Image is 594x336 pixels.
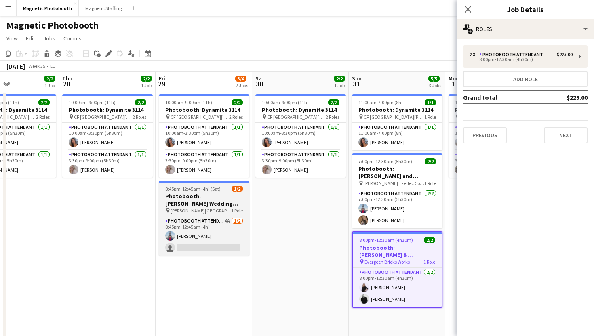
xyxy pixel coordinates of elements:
[428,76,440,82] span: 5/5
[159,181,249,256] app-job-card: 8:45pm-12:45am (4h) (Sat)1/2Photobooth: [PERSON_NAME] Wedding (3134) [PERSON_NAME][GEOGRAPHIC_DAT...
[449,106,539,113] h3: Photobooth: Dynamite 3114
[424,237,435,243] span: 2/2
[171,208,231,214] span: [PERSON_NAME][GEOGRAPHIC_DATA]
[328,99,339,105] span: 2/2
[424,114,436,120] span: 1 Role
[38,99,50,105] span: 2/2
[364,180,424,186] span: [PERSON_NAME] Tzedec Congregation
[255,94,346,178] app-job-card: 10:00am-9:00pm (11h)2/2Photobooth: Dynamite 3114 CF [GEOGRAPHIC_DATA][PERSON_NAME]2 RolesPhotoboo...
[26,35,35,42] span: Edit
[236,82,248,88] div: 2 Jobs
[479,52,546,57] div: Photobooth Attendant
[423,259,435,265] span: 1 Role
[544,127,588,143] button: Next
[44,82,55,88] div: 1 Job
[43,35,55,42] span: Jobs
[62,106,153,113] h3: Photobooth: Dynamite 3114
[255,75,264,82] span: Sat
[133,114,146,120] span: 2 Roles
[6,19,99,31] h1: Magnetic Photobooth
[69,99,116,105] span: 10:00am-9:00pm (11h)
[141,82,152,88] div: 1 Job
[352,231,442,308] app-job-card: 8:00pm-12:30am (4h30m) (Mon)2/2Photobooth: [PERSON_NAME] & [PERSON_NAME]'s Wedding 2881 Evergeen ...
[40,33,59,44] a: Jobs
[352,165,442,180] h3: Photobooth: [PERSON_NAME] and [PERSON_NAME]'s Wedding
[359,237,424,243] span: 8:00pm-12:30am (4h30m) (Mon)
[352,153,442,228] app-job-card: 7:00pm-12:30am (5h30m) (Mon)2/2Photobooth: [PERSON_NAME] and [PERSON_NAME]'s Wedding [PERSON_NAME...
[6,35,18,42] span: View
[424,180,436,186] span: 1 Role
[74,114,133,120] span: CF [GEOGRAPHIC_DATA][PERSON_NAME]
[62,123,153,150] app-card-role: Photobooth Attendant1/110:00am-3:30pm (5h30m)[PERSON_NAME]
[232,186,243,192] span: 1/2
[158,79,165,88] span: 29
[326,114,339,120] span: 2 Roles
[235,76,246,82] span: 3/4
[232,99,243,105] span: 2/2
[50,63,59,69] div: EDT
[429,82,441,88] div: 3 Jobs
[267,114,326,120] span: CF [GEOGRAPHIC_DATA][PERSON_NAME]
[455,99,502,105] span: 10:00am-9:00pm (11h)
[470,57,573,61] div: 8:00pm-12:30am (4h30m)
[449,150,539,178] app-card-role: Photobooth Attendant1/13:30pm-9:00pm (5h30m)[PERSON_NAME]
[358,99,403,105] span: 11:00am-7:00pm (8h)
[351,79,362,88] span: 31
[449,94,539,178] app-job-card: 10:00am-9:00pm (11h)2/2Photobooth: Dynamite 3114 CF [GEOGRAPHIC_DATA][PERSON_NAME]2 RolesPhotoboo...
[17,0,79,16] button: Magnetic Photobooth
[425,99,436,105] span: 1/1
[449,75,459,82] span: Mon
[60,33,85,44] a: Comms
[463,71,588,87] button: Add role
[449,123,539,150] app-card-role: Photobooth Attendant1/110:00am-3:30pm (5h30m)[PERSON_NAME]
[457,4,594,15] h3: Job Details
[358,158,425,164] span: 7:00pm-12:30am (5h30m) (Mon)
[262,99,309,105] span: 10:00am-9:00pm (11h)
[352,94,442,150] div: 11:00am-7:00pm (8h)1/1Photobooth: Dynamite 3114 CF [GEOGRAPHIC_DATA][PERSON_NAME]1 RolePhotobooth...
[62,94,153,178] app-job-card: 10:00am-9:00pm (11h)2/2Photobooth: Dynamite 3114 CF [GEOGRAPHIC_DATA][PERSON_NAME]2 RolesPhotoboo...
[79,0,128,16] button: Magnetic Staffing
[165,99,212,105] span: 10:00am-9:00pm (11h)
[353,244,442,258] h3: Photobooth: [PERSON_NAME] & [PERSON_NAME]'s Wedding 2881
[334,82,345,88] div: 1 Job
[3,33,21,44] a: View
[463,127,507,143] button: Previous
[61,79,72,88] span: 28
[135,99,146,105] span: 2/2
[352,75,362,82] span: Sun
[159,75,165,82] span: Fri
[470,52,479,57] div: 2 x
[165,186,221,192] span: 8:45pm-12:45am (4h) (Sat)
[159,94,249,178] app-job-card: 10:00am-9:00pm (11h)2/2Photobooth: Dynamite 3114 CF [GEOGRAPHIC_DATA][PERSON_NAME]2 RolesPhotoboo...
[352,189,442,228] app-card-role: Photobooth Attendant2/27:00pm-12:30am (5h30m)[PERSON_NAME][PERSON_NAME]
[6,62,25,70] div: [DATE]
[141,76,152,82] span: 2/2
[171,114,229,120] span: CF [GEOGRAPHIC_DATA][PERSON_NAME]
[557,52,573,57] div: $225.00
[62,150,153,178] app-card-role: Photobooth Attendant1/13:30pm-9:00pm (5h30m)[PERSON_NAME]
[255,106,346,113] h3: Photobooth: Dynamite 3114
[159,123,249,150] app-card-role: Photobooth Attendant1/110:00am-3:30pm (5h30m)[PERSON_NAME]
[334,76,345,82] span: 2/2
[229,114,243,120] span: 2 Roles
[255,150,346,178] app-card-role: Photobooth Attendant1/13:30pm-9:00pm (5h30m)[PERSON_NAME]
[159,193,249,207] h3: Photobooth: [PERSON_NAME] Wedding (3134)
[364,259,410,265] span: Evergeen Bricks Works
[159,216,249,256] app-card-role: Photobooth Attendant4A1/28:45pm-12:45am (4h)[PERSON_NAME]
[62,75,72,82] span: Thu
[159,150,249,178] app-card-role: Photobooth Attendant1/13:30pm-9:00pm (5h30m)[PERSON_NAME]
[27,63,47,69] span: Week 35
[425,158,436,164] span: 2/2
[231,208,243,214] span: 1 Role
[352,123,442,150] app-card-role: Photobooth Attendant1/111:00am-7:00pm (8h)[PERSON_NAME]
[540,91,588,104] td: $225.00
[63,35,82,42] span: Comms
[353,268,442,307] app-card-role: Photobooth Attendant2/28:00pm-12:30am (4h30m)[PERSON_NAME][PERSON_NAME]
[36,114,50,120] span: 2 Roles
